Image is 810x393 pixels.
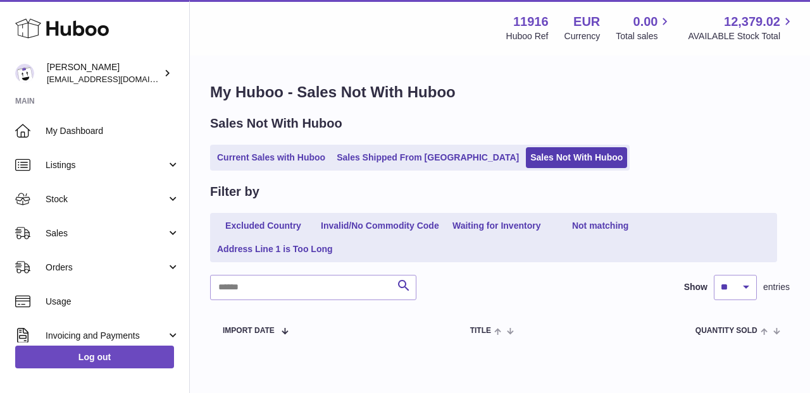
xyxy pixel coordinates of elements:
[47,74,186,84] span: [EMAIL_ADDRESS][DOMAIN_NAME]
[550,215,651,236] a: Not matching
[616,13,672,42] a: 0.00 Total sales
[526,147,627,168] a: Sales Not With Huboo
[213,147,330,168] a: Current Sales with Huboo
[316,215,444,236] a: Invalid/No Commodity Code
[573,13,600,30] strong: EUR
[763,281,790,293] span: entries
[688,13,795,42] a: 12,379.02 AVAILABLE Stock Total
[46,125,180,137] span: My Dashboard
[15,64,34,83] img: info@bananaleafsupplements.com
[210,82,790,102] h1: My Huboo - Sales Not With Huboo
[684,281,707,293] label: Show
[332,147,523,168] a: Sales Shipped From [GEOGRAPHIC_DATA]
[223,327,275,335] span: Import date
[46,262,166,274] span: Orders
[15,346,174,368] a: Log out
[46,296,180,308] span: Usage
[46,159,166,171] span: Listings
[513,13,549,30] strong: 11916
[210,115,342,132] h2: Sales Not With Huboo
[213,239,337,260] a: Address Line 1 is Too Long
[213,215,314,236] a: Excluded Country
[46,227,166,239] span: Sales
[633,13,658,30] span: 0.00
[46,330,166,342] span: Invoicing and Payments
[506,30,549,42] div: Huboo Ref
[470,327,491,335] span: Title
[46,193,166,205] span: Stock
[695,327,757,335] span: Quantity Sold
[564,30,601,42] div: Currency
[47,61,161,85] div: [PERSON_NAME]
[688,30,795,42] span: AVAILABLE Stock Total
[616,30,672,42] span: Total sales
[724,13,780,30] span: 12,379.02
[210,183,259,200] h2: Filter by
[446,215,547,236] a: Waiting for Inventory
